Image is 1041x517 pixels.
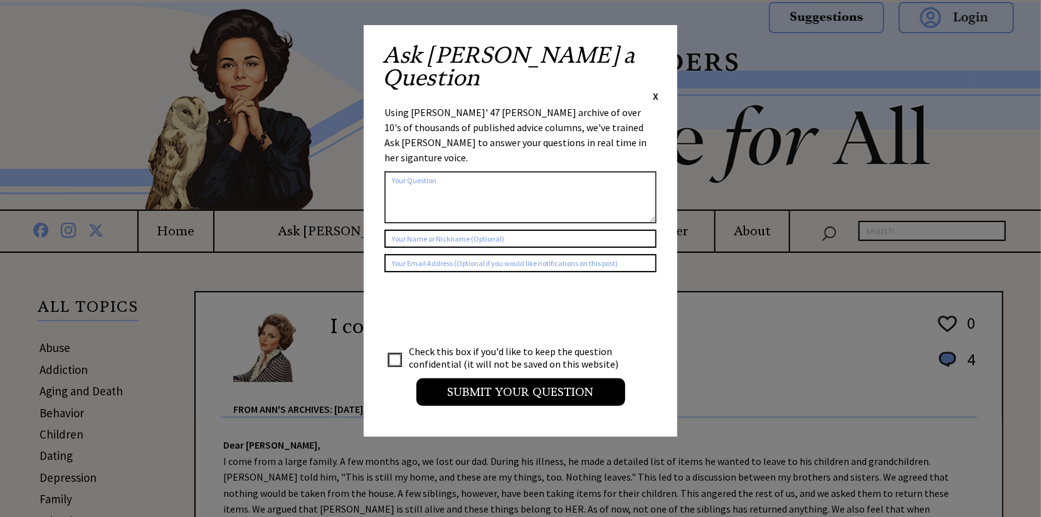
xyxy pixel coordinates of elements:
input: Your Name or Nickname (Optional) [384,230,657,248]
h2: Ask [PERSON_NAME] a Question [383,44,658,89]
iframe: reCAPTCHA [384,285,575,334]
div: Using [PERSON_NAME]' 47 [PERSON_NAME] archive of over 10's of thousands of published advice colum... [384,105,657,165]
input: Your Email Address (Optional if you would like notifications on this post) [384,254,657,272]
span: X [653,90,658,102]
input: Submit your Question [416,378,625,406]
td: Check this box if you'd like to keep the question confidential (it will not be saved on this webs... [408,344,630,371]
